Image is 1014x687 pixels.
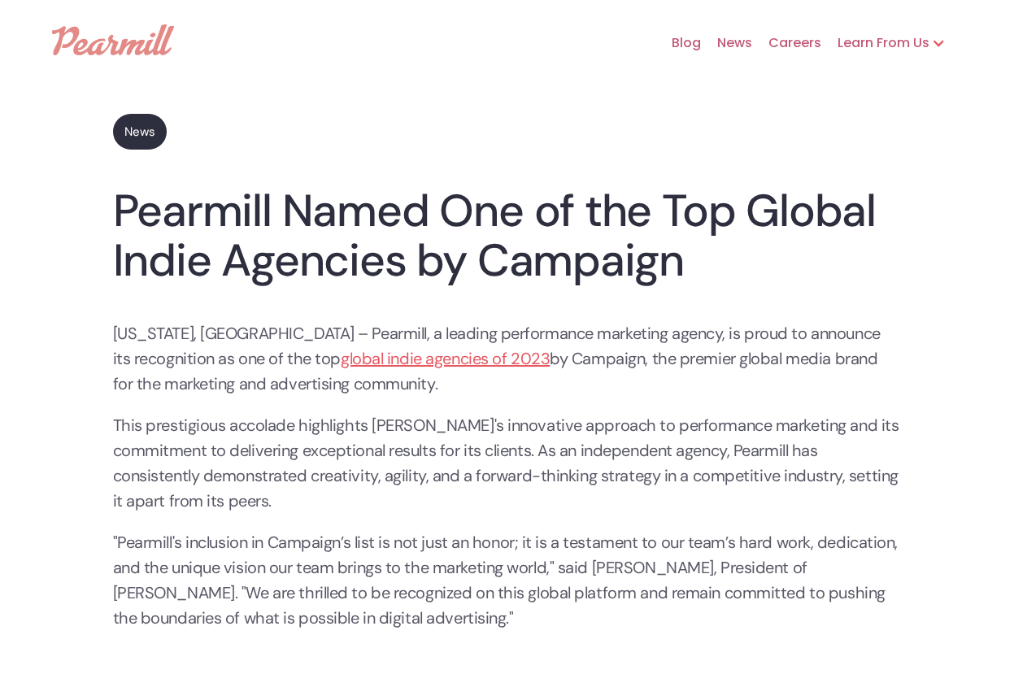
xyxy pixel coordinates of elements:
[113,186,902,285] h1: Pearmill Named One of the Top Global Indie Agencies by Campaign
[821,17,962,69] div: Learn From Us
[113,647,902,672] p: ‍
[113,321,902,397] p: [US_STATE], [GEOGRAPHIC_DATA] – Pearmill, a leading performance marketing agency, is proud to ann...
[701,17,752,69] a: News
[113,413,902,514] p: This prestigious accolade highlights [PERSON_NAME]'s innovative approach to performance marketing...
[341,348,550,369] a: global indie agencies of 2023
[113,114,167,150] a: News
[113,530,902,631] p: "Pearmill's inclusion in Campaign’s list is not just an honor; it is a testament to our team’s ha...
[821,33,929,53] div: Learn From Us
[752,17,821,69] a: Careers
[655,17,701,69] a: Blog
